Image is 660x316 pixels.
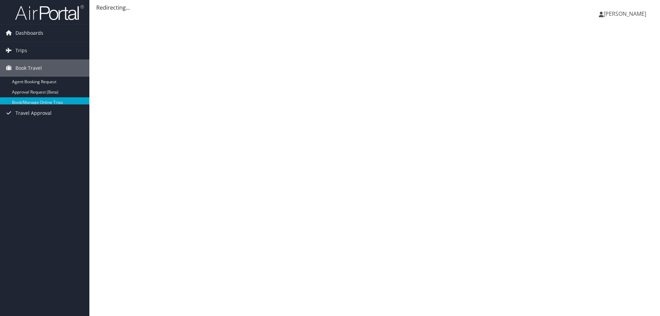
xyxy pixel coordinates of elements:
[599,3,653,24] a: [PERSON_NAME]
[96,3,653,12] div: Redirecting...
[15,4,84,21] img: airportal-logo.png
[15,59,42,77] span: Book Travel
[15,105,52,122] span: Travel Approval
[15,42,27,59] span: Trips
[604,10,646,18] span: [PERSON_NAME]
[15,24,43,42] span: Dashboards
